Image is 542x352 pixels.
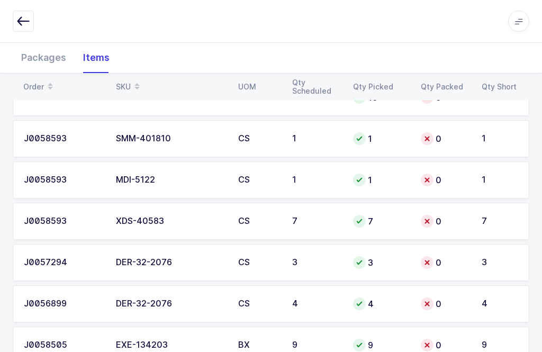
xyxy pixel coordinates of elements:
[421,83,469,91] div: Qty Packed
[353,215,408,228] div: 7
[292,258,340,267] div: 3
[75,42,118,73] div: Items
[482,134,518,143] div: 1
[24,93,103,102] div: J0058593
[353,132,408,145] div: 1
[238,216,279,226] div: CS
[292,175,340,185] div: 1
[238,299,279,309] div: CS
[24,216,103,226] div: J0058593
[116,340,225,350] div: EXE-134203
[353,297,408,310] div: 4
[482,83,519,91] div: Qty Short
[292,340,340,350] div: 9
[292,299,340,309] div: 4
[24,258,103,267] div: J0057294
[482,299,518,309] div: 4
[421,339,469,351] div: 0
[292,78,340,95] div: Qty Scheduled
[421,174,469,186] div: 0
[24,299,103,309] div: J0056899
[353,339,408,351] div: 9
[421,132,469,145] div: 0
[353,83,408,91] div: Qty Picked
[116,175,225,185] div: MDI-5122
[482,175,518,185] div: 1
[116,134,225,143] div: SMM-401810
[482,340,518,350] div: 9
[24,340,103,350] div: J0058505
[238,83,279,91] div: UOM
[353,174,408,186] div: 1
[482,258,518,267] div: 3
[116,216,225,226] div: XDS-40583
[238,340,279,350] div: BX
[13,42,75,73] div: Packages
[24,175,103,185] div: J0058593
[421,215,469,228] div: 0
[116,258,225,267] div: DER-32-2076
[116,93,225,102] div: SMM-401815
[238,134,279,143] div: CS
[23,78,103,96] div: Order
[238,175,279,185] div: CS
[292,134,340,143] div: 1
[421,256,469,269] div: 0
[238,258,279,267] div: CS
[116,299,225,309] div: DER-32-2076
[238,93,279,102] div: CS
[24,134,103,143] div: J0058593
[482,216,518,226] div: 7
[292,93,340,102] div: 10
[292,216,340,226] div: 7
[116,78,225,96] div: SKU
[482,93,518,102] div: 10
[353,256,408,269] div: 3
[421,297,469,310] div: 0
